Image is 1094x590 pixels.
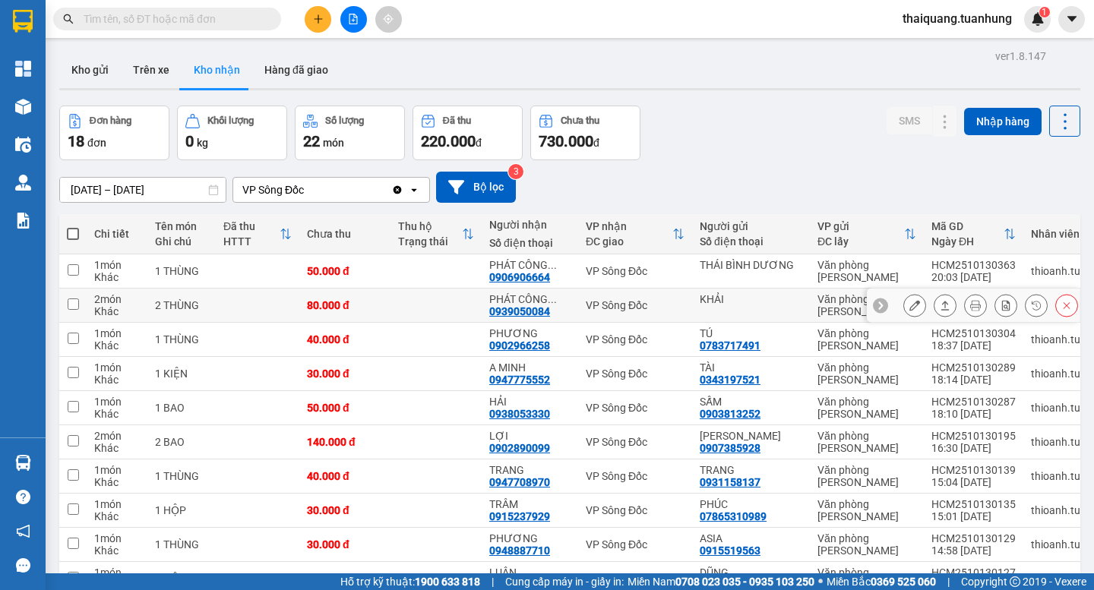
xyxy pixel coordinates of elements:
[931,396,1016,408] div: HCM2510130287
[586,402,685,414] div: VP Sông Đốc
[94,396,140,408] div: 1 món
[398,220,462,232] div: Thu hộ
[586,504,685,516] div: VP Sông Đốc
[94,293,140,305] div: 2 món
[586,573,685,585] div: VP Sông Đốc
[931,235,1004,248] div: Ngày ĐH
[489,327,571,339] div: PHƯƠNG
[508,164,523,179] sup: 3
[964,108,1042,135] button: Nhập hàng
[307,504,383,516] div: 30.000 đ
[628,573,814,590] span: Miền Nam
[68,132,84,150] span: 18
[817,430,916,454] div: Văn phòng [PERSON_NAME]
[87,137,106,149] span: đơn
[817,259,916,283] div: Văn phòng [PERSON_NAME]
[489,259,571,271] div: PHÁT CÔNG THÀNH
[887,107,932,134] button: SMS
[94,510,140,522] div: Khác
[817,532,916,557] div: Văn phòng [PERSON_NAME]
[391,184,403,196] svg: Clear value
[931,339,1016,352] div: 18:37 [DATE]
[700,532,802,544] div: ASIA
[489,219,571,231] div: Người nhận
[443,115,471,126] div: Đã thu
[586,220,672,232] div: VP nhận
[931,327,1016,339] div: HCM2510130304
[390,214,482,254] th: Toggle SortBy
[94,228,140,240] div: Chi tiết
[94,476,140,488] div: Khác
[931,430,1016,442] div: HCM2510130195
[408,184,420,196] svg: open
[931,361,1016,374] div: HCM2510130289
[242,182,304,197] div: VP Sông Đốc
[586,470,685,482] div: VP Sông Đốc
[182,52,252,88] button: Kho nhận
[155,265,208,277] div: 1 THÙNG
[1039,7,1050,17] sup: 1
[593,137,599,149] span: đ
[94,339,140,352] div: Khác
[436,172,516,203] button: Bộ lọc
[476,137,482,149] span: đ
[505,573,624,590] span: Cung cấp máy in - giấy in:
[817,220,904,232] div: VP gửi
[155,538,208,551] div: 1 THÙNG
[323,137,344,149] span: món
[700,374,760,386] div: 0343197521
[700,327,802,339] div: TÚ
[924,214,1023,254] th: Toggle SortBy
[94,271,140,283] div: Khác
[307,265,383,277] div: 50.000 đ
[305,6,331,33] button: plus
[818,579,823,585] span: ⚪️
[700,476,760,488] div: 0931158137
[155,573,208,585] div: 1 HỘP
[16,490,30,504] span: question-circle
[375,6,402,33] button: aim
[700,544,760,557] div: 0915519563
[1010,576,1020,587] span: copyright
[1065,12,1079,26] span: caret-down
[383,14,394,24] span: aim
[700,510,767,522] div: 07865310989
[305,182,307,197] input: Selected VP Sông Đốc.
[307,333,383,345] div: 40.000 đ
[155,436,208,448] div: 2 BAO
[817,498,916,522] div: Văn phòng [PERSON_NAME]
[155,333,208,345] div: 1 THÙNG
[489,566,571,579] div: LUÂN
[931,259,1016,271] div: HCM2510130363
[155,504,208,516] div: 1 HỘP
[94,498,140,510] div: 1 món
[489,510,550,522] div: 0915237929
[15,455,31,471] img: warehouse-icon
[307,573,383,585] div: 30.000 đ
[340,573,480,590] span: Hỗ trợ kỹ thuật:
[817,396,916,420] div: Văn phòng [PERSON_NAME]
[415,576,480,588] strong: 1900 633 818
[586,265,685,277] div: VP Sông Đốc
[94,374,140,386] div: Khác
[13,10,33,33] img: logo-vxr
[155,299,208,311] div: 2 THÙNG
[700,235,802,248] div: Số điện thoại
[539,132,593,150] span: 730.000
[489,271,550,283] div: 0906906664
[561,115,599,126] div: Chưa thu
[530,106,640,160] button: Chưa thu730.000đ
[700,408,760,420] div: 0903813252
[94,544,140,557] div: Khác
[489,396,571,408] div: HẢI
[16,558,30,573] span: message
[216,214,299,254] th: Toggle SortBy
[489,544,550,557] div: 0948887710
[489,442,550,454] div: 0902890099
[307,299,383,311] div: 80.000 đ
[586,436,685,448] div: VP Sông Đốc
[931,476,1016,488] div: 15:04 [DATE]
[871,576,936,588] strong: 0369 525 060
[155,235,208,248] div: Ghi chú
[817,327,916,352] div: Văn phòng [PERSON_NAME]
